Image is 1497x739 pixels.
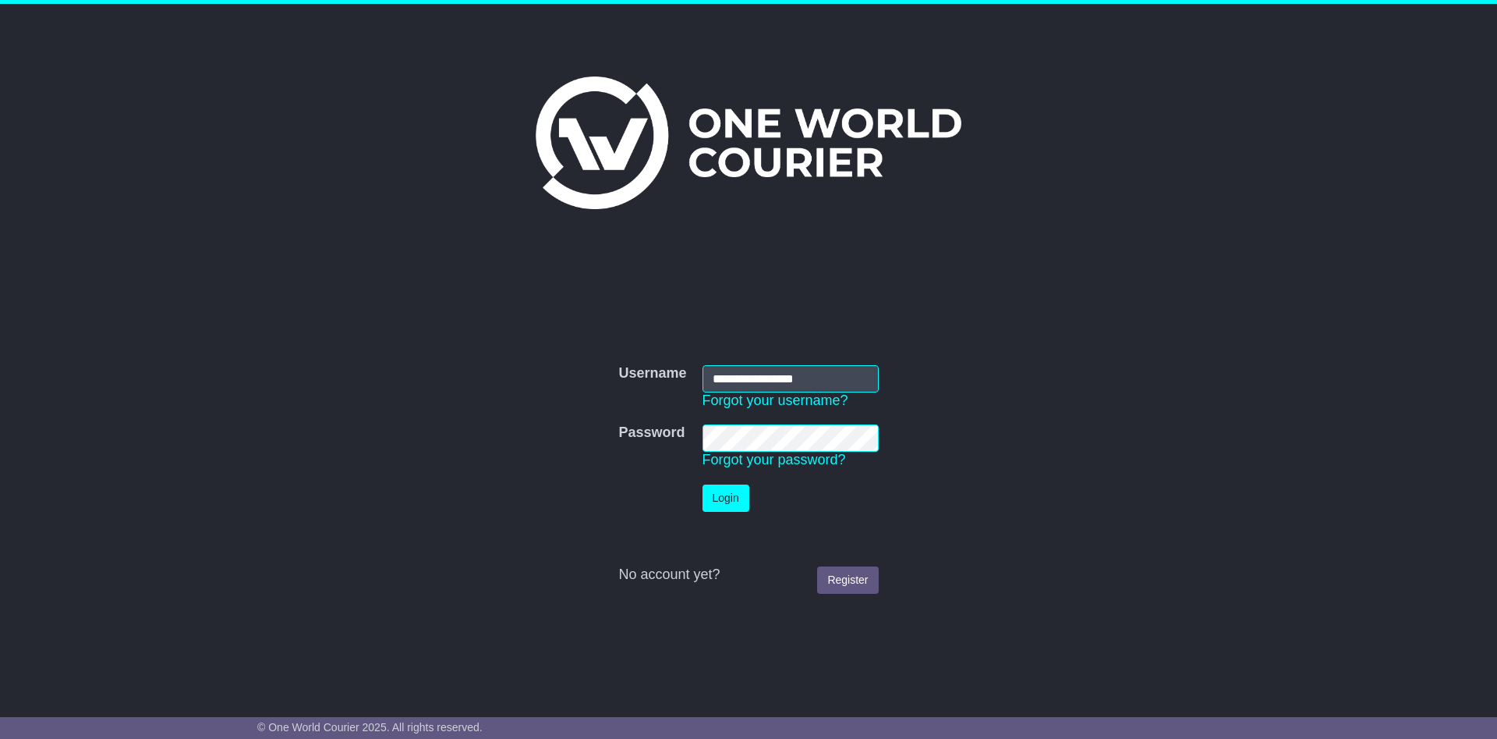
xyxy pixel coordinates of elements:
label: Username [618,365,686,382]
img: One World [536,76,961,209]
label: Password [618,425,685,442]
a: Forgot your password? [702,452,846,467]
span: © One World Courier 2025. All rights reserved. [257,721,483,734]
div: No account yet? [618,567,878,584]
a: Forgot your username? [702,393,848,408]
button: Login [702,485,749,512]
a: Register [817,567,878,594]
